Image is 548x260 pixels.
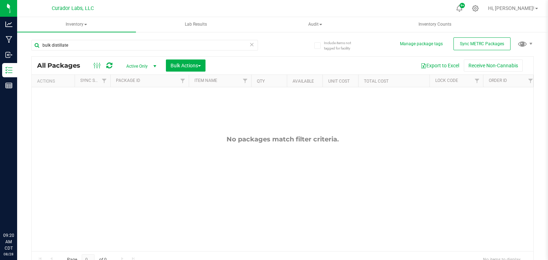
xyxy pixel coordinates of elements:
[5,51,12,58] inline-svg: Inbound
[17,17,136,32] a: Inventory
[98,75,110,87] a: Filter
[416,59,464,72] button: Export to Excel
[116,78,140,83] a: Package ID
[166,59,205,72] button: Bulk Actions
[489,78,507,83] a: Order Id
[525,75,537,87] a: Filter
[31,40,258,51] input: Search Package ID, Item Name, SKU, Lot or Part Number...
[460,41,504,46] span: Sync METRC Packages
[293,79,314,84] a: Available
[80,78,108,83] a: Sync Status
[249,40,254,49] span: Clear
[471,75,483,87] a: Filter
[194,78,217,83] a: Item Name
[5,21,12,28] inline-svg: Analytics
[175,21,217,27] span: Lab Results
[177,75,189,87] a: Filter
[5,67,12,74] inline-svg: Inventory
[256,17,375,32] a: Audit
[461,4,464,7] span: 9+
[257,79,265,84] a: Qty
[171,63,201,68] span: Bulk Actions
[137,17,255,32] a: Lab Results
[375,17,494,32] a: Inventory Counts
[32,135,533,143] div: No packages match filter criteria.
[471,5,480,12] div: Manage settings
[464,59,523,72] button: Receive Non-Cannabis
[239,75,251,87] a: Filter
[21,202,30,210] iframe: Resource center unread badge
[328,79,350,84] a: Unit Cost
[453,37,511,50] button: Sync METRC Packages
[409,21,461,27] span: Inventory Counts
[52,5,94,11] span: Curador Labs, LLC
[364,79,389,84] a: Total Cost
[257,17,375,32] span: Audit
[5,36,12,43] inline-svg: Manufacturing
[7,203,29,224] iframe: Resource center
[3,232,14,251] p: 09:20 AM CDT
[3,251,14,257] p: 08/28
[324,40,360,51] span: Include items not tagged for facility
[435,78,458,83] a: Lock Code
[37,62,87,69] span: All Packages
[488,5,534,11] span: Hi, [PERSON_NAME]!
[5,82,12,89] inline-svg: Reports
[37,79,72,84] div: Actions
[400,41,443,47] button: Manage package tags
